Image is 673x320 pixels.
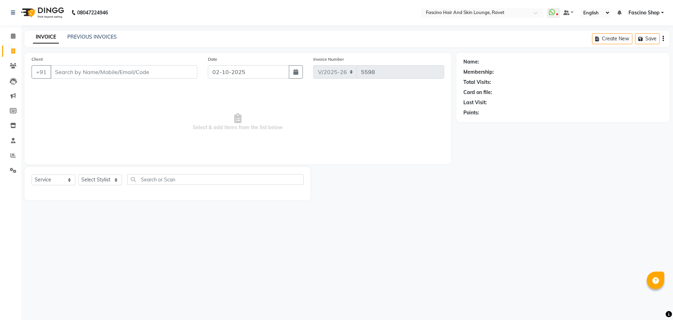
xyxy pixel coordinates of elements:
div: Card on file: [463,89,492,96]
label: Client [32,56,43,62]
a: INVOICE [33,31,59,44]
div: Points: [463,109,479,116]
input: Search by Name/Mobile/Email/Code [50,65,197,79]
img: logo [18,3,66,22]
div: Total Visits: [463,79,491,86]
a: PREVIOUS INVOICES [67,34,117,40]
span: Select & add items from the list below [32,87,444,157]
label: Date [208,56,217,62]
button: +91 [32,65,51,79]
div: Name: [463,58,479,66]
button: Save [635,33,660,44]
iframe: chat widget [644,292,666,313]
label: Invoice Number [313,56,344,62]
div: Last Visit: [463,99,487,106]
b: 08047224946 [77,3,108,22]
input: Search or Scan [127,174,304,185]
button: Create New [592,33,632,44]
div: Membership: [463,68,494,76]
span: Fascino Shop [628,9,660,16]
